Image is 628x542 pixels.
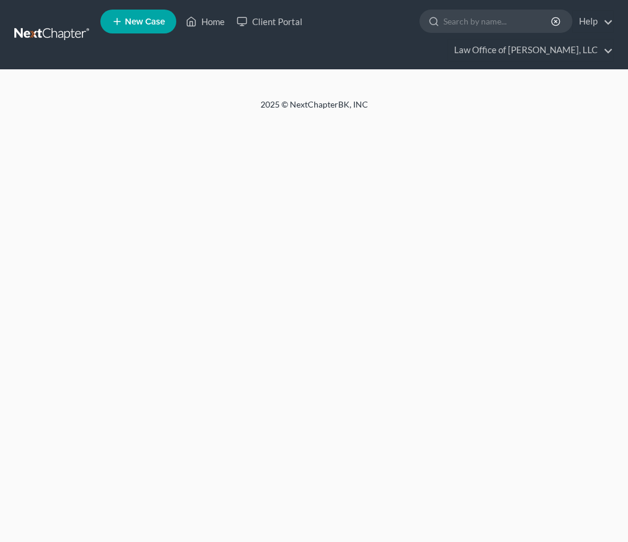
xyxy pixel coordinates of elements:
a: Home [180,11,231,32]
span: New Case [125,17,165,26]
a: Client Portal [231,11,308,32]
a: Help [573,11,613,32]
input: Search by name... [443,10,553,32]
div: 2025 © NextChapterBK, INC [27,99,601,120]
a: Law Office of [PERSON_NAME], LLC [448,39,613,61]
